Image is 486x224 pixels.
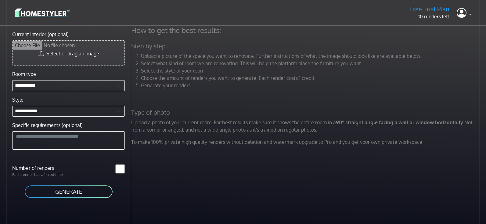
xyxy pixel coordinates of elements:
[9,164,69,172] label: Number of renders
[141,74,481,82] li: Choose the amount of renders you want to generate. Each render costs 1 credit.
[128,42,485,50] h5: Step by step
[141,52,481,60] li: Upload a picture of the space you want to renovate. Further instructions of what the image should...
[12,70,36,78] label: Room type
[24,185,113,199] button: GENERATE
[141,67,481,74] li: Select the style of your room.
[9,172,69,177] p: Each render has a 1 credit fee
[141,82,481,89] li: Generate your render!
[141,60,481,67] li: Select what kind of room we are renovating. This will help the platform place the furniture you w...
[128,109,485,116] h5: Type of photo
[336,119,464,125] strong: 90° straight angle facing a wall or window horizontally.
[12,96,23,103] label: Style
[128,138,485,146] p: To make 100% private high quality renders without deletion and watermark upgrade to Pro and you g...
[12,31,69,38] label: Current interior (optional)
[15,7,70,18] img: logo-3de290ba35641baa71223ecac5eacb59cb85b4c7fdf211dc9aaecaaee71ea2f8.svg
[128,119,485,133] p: Upload a photo of your current room. For best results make sure it shows the entire room in a Not...
[410,13,449,20] p: 10 renders left
[410,5,449,13] h5: Free Trial Plan
[12,121,83,129] label: Specific requirements (optional)
[128,26,485,35] h4: How to get the best results:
